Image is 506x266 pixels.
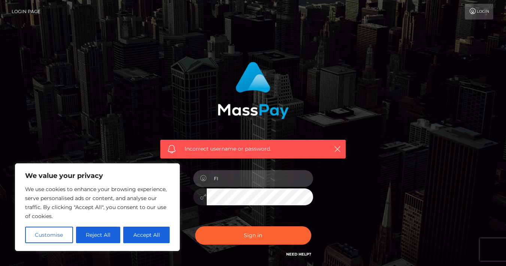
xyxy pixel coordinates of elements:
[123,227,170,243] button: Accept All
[286,252,311,257] a: Need Help?
[25,171,170,180] p: We value your privacy
[195,226,311,245] button: Sign in
[185,145,321,153] span: Incorrect username or password.
[207,170,313,187] input: Username...
[25,185,170,221] p: We use cookies to enhance your browsing experience, serve personalised ads or content, and analys...
[12,4,40,19] a: Login Page
[25,227,73,243] button: Customise
[218,62,289,119] img: MassPay Login
[15,163,180,251] div: We value your privacy
[76,227,121,243] button: Reject All
[465,4,493,19] a: Login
